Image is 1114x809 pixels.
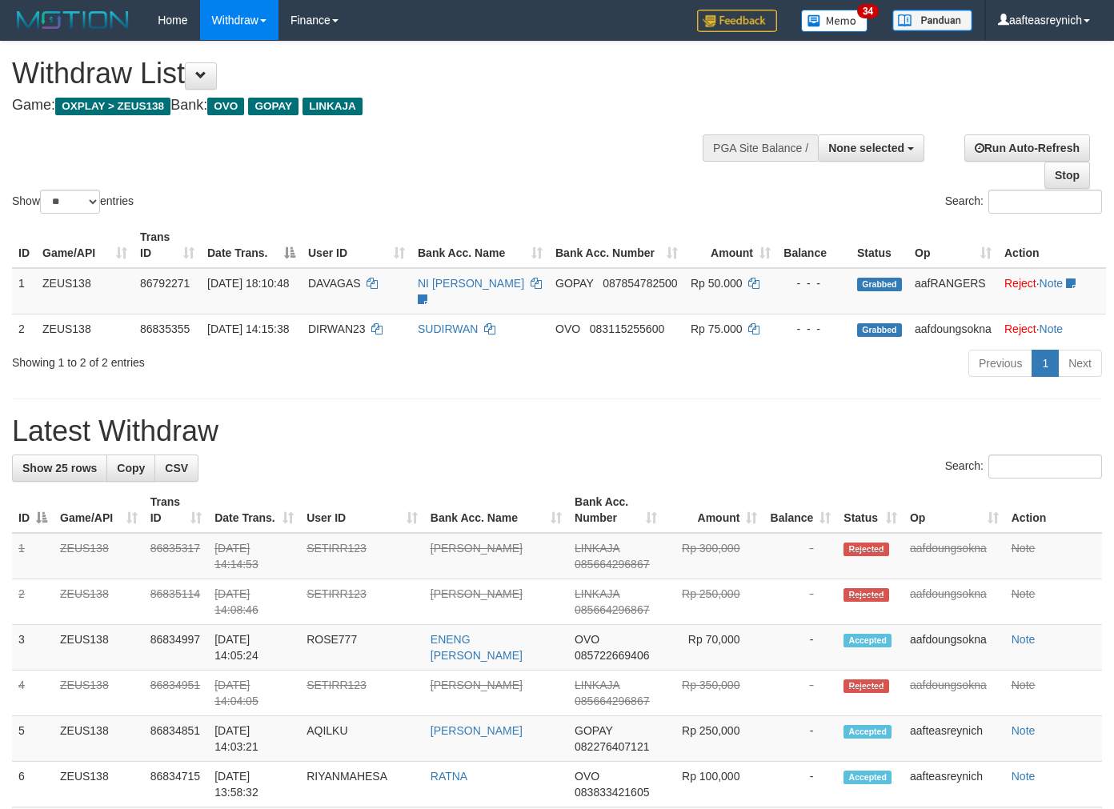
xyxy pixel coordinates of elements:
[431,724,523,737] a: [PERSON_NAME]
[904,625,1005,671] td: aafdoungsokna
[945,455,1102,479] label: Search:
[1012,587,1036,600] a: Note
[663,533,763,579] td: Rp 300,000
[908,268,998,314] td: aafRANGERS
[1044,162,1090,189] a: Stop
[36,222,134,268] th: Game/API: activate to sort column ascending
[12,314,36,343] td: 2
[691,277,743,290] span: Rp 50.000
[575,679,619,691] span: LINKAJA
[777,222,851,268] th: Balance
[207,98,244,115] span: OVO
[308,277,361,290] span: DAVAGAS
[844,679,888,693] span: Rejected
[663,716,763,762] td: Rp 250,000
[208,671,300,716] td: [DATE] 14:04:05
[1005,487,1102,533] th: Action
[844,771,892,784] span: Accepted
[904,716,1005,762] td: aafteasreynich
[12,716,54,762] td: 5
[54,716,144,762] td: ZEUS138
[857,4,879,18] span: 34
[763,579,837,625] td: -
[783,275,844,291] div: - - -
[663,579,763,625] td: Rp 250,000
[763,487,837,533] th: Balance: activate to sort column ascending
[54,487,144,533] th: Game/API: activate to sort column ascending
[703,134,818,162] div: PGA Site Balance /
[818,134,924,162] button: None selected
[12,415,1102,447] h1: Latest Withdraw
[154,455,198,482] a: CSV
[575,633,599,646] span: OVO
[431,679,523,691] a: [PERSON_NAME]
[424,487,568,533] th: Bank Acc. Name: activate to sort column ascending
[968,350,1032,377] a: Previous
[12,671,54,716] td: 4
[12,455,107,482] a: Show 25 rows
[945,190,1102,214] label: Search:
[590,322,664,335] span: Copy 083115255600 to clipboard
[165,462,188,475] span: CSV
[248,98,299,115] span: GOPAY
[575,770,599,783] span: OVO
[697,10,777,32] img: Feedback.jpg
[828,142,904,154] span: None selected
[300,762,424,807] td: RIYANMAHESA
[988,455,1102,479] input: Search:
[411,222,549,268] th: Bank Acc. Name: activate to sort column ascending
[1004,322,1036,335] a: Reject
[12,8,134,32] img: MOTION_logo.png
[763,625,837,671] td: -
[763,671,837,716] td: -
[431,770,467,783] a: RATNA
[1012,770,1036,783] a: Note
[575,542,619,555] span: LINKAJA
[575,740,649,753] span: Copy 082276407121 to clipboard
[663,762,763,807] td: Rp 100,000
[575,786,649,799] span: Copy 083833421605 to clipboard
[1032,350,1059,377] a: 1
[844,588,888,602] span: Rejected
[134,222,201,268] th: Trans ID: activate to sort column ascending
[575,724,612,737] span: GOPAY
[844,634,892,647] span: Accepted
[54,671,144,716] td: ZEUS138
[300,487,424,533] th: User ID: activate to sort column ascending
[568,487,663,533] th: Bank Acc. Number: activate to sort column ascending
[663,625,763,671] td: Rp 70,000
[904,487,1005,533] th: Op: activate to sort column ascending
[208,487,300,533] th: Date Trans.: activate to sort column ascending
[144,671,208,716] td: 86834951
[783,321,844,337] div: - - -
[1040,277,1064,290] a: Note
[144,762,208,807] td: 86834715
[851,222,908,268] th: Status
[208,762,300,807] td: [DATE] 13:58:32
[54,625,144,671] td: ZEUS138
[691,322,743,335] span: Rp 75.000
[1040,322,1064,335] a: Note
[144,625,208,671] td: 86834997
[844,725,892,739] span: Accepted
[208,625,300,671] td: [DATE] 14:05:24
[964,134,1090,162] a: Run Auto-Refresh
[575,558,649,571] span: Copy 085664296867 to clipboard
[1058,350,1102,377] a: Next
[431,633,523,662] a: ENENG [PERSON_NAME]
[998,314,1106,343] td: ·
[12,268,36,314] td: 1
[575,603,649,616] span: Copy 085664296867 to clipboard
[300,533,424,579] td: SETIRR123
[12,348,452,370] div: Showing 1 to 2 of 2 entries
[300,671,424,716] td: SETIRR123
[904,533,1005,579] td: aafdoungsokna
[663,487,763,533] th: Amount: activate to sort column ascending
[55,98,170,115] span: OXPLAY > ZEUS138
[663,671,763,716] td: Rp 350,000
[1012,633,1036,646] a: Note
[908,222,998,268] th: Op: activate to sort column ascending
[1012,542,1036,555] a: Note
[431,587,523,600] a: [PERSON_NAME]
[36,268,134,314] td: ZEUS138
